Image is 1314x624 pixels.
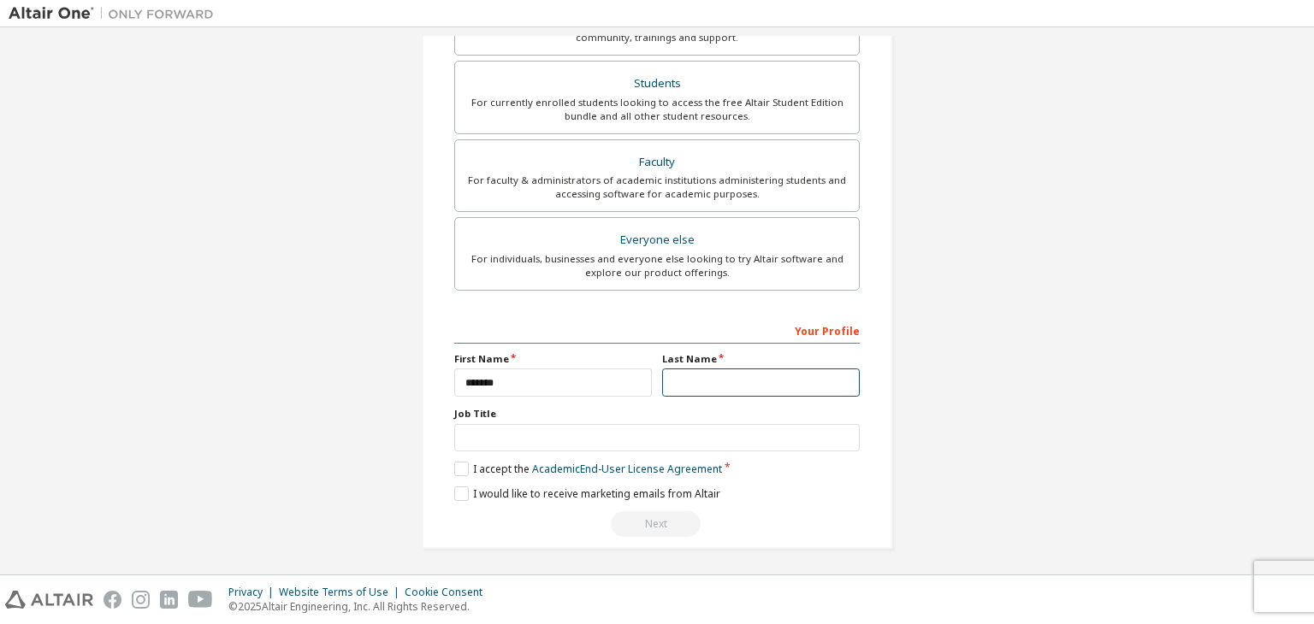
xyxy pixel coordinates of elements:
div: For faculty & administrators of academic institutions administering students and accessing softwa... [465,174,849,201]
img: Altair One [9,5,222,22]
div: Read and acccept EULA to continue [454,511,860,537]
img: instagram.svg [132,591,150,609]
label: Last Name [662,352,860,366]
label: I accept the [454,462,722,476]
div: For currently enrolled students looking to access the free Altair Student Edition bundle and all ... [465,96,849,123]
div: Students [465,72,849,96]
div: Privacy [228,586,279,599]
label: First Name [454,352,652,366]
div: Faculty [465,150,849,174]
div: Everyone else [465,228,849,252]
div: For individuals, businesses and everyone else looking to try Altair software and explore our prod... [465,252,849,280]
div: Website Terms of Use [279,586,405,599]
p: © 2025 Altair Engineering, Inc. All Rights Reserved. [228,599,493,614]
img: youtube.svg [188,591,213,609]
div: Cookie Consent [405,586,493,599]
label: I would like to receive marketing emails from Altair [454,486,720,501]
div: Your Profile [454,316,860,344]
img: altair_logo.svg [5,591,93,609]
img: linkedin.svg [160,591,178,609]
label: Job Title [454,407,860,421]
a: Academic End-User License Agreement [532,462,722,476]
img: facebook.svg [104,591,121,609]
